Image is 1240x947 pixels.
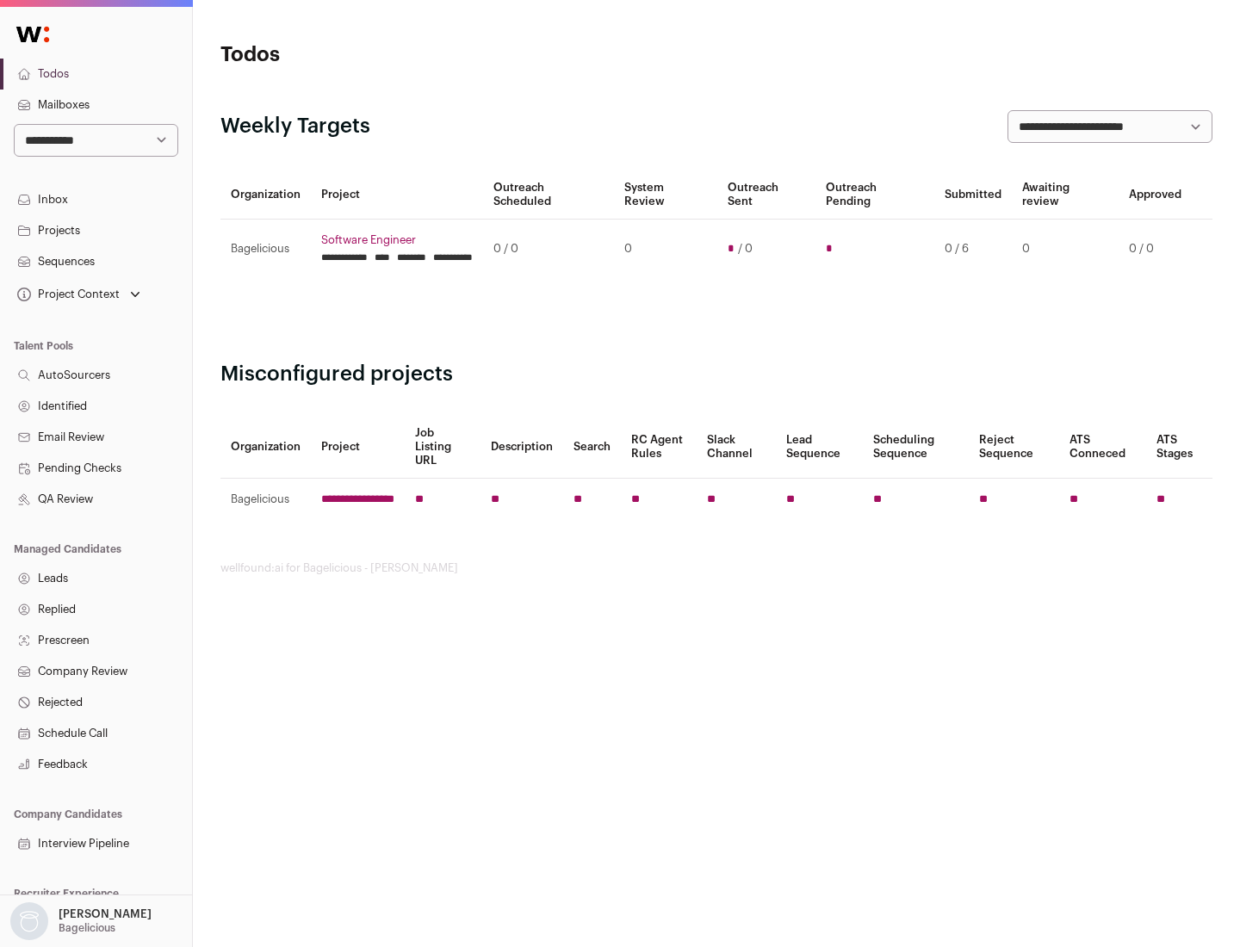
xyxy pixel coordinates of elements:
[934,220,1012,279] td: 0 / 6
[1012,170,1119,220] th: Awaiting review
[220,416,311,479] th: Organization
[59,907,152,921] p: [PERSON_NAME]
[405,416,480,479] th: Job Listing URL
[321,233,473,247] a: Software Engineer
[483,170,614,220] th: Outreach Scheduled
[863,416,969,479] th: Scheduling Sequence
[220,561,1212,575] footer: wellfound:ai for Bagelicious - [PERSON_NAME]
[934,170,1012,220] th: Submitted
[14,282,144,306] button: Open dropdown
[220,41,551,69] h1: Todos
[7,17,59,52] img: Wellfound
[776,416,863,479] th: Lead Sequence
[1012,220,1119,279] td: 0
[311,170,483,220] th: Project
[7,902,155,940] button: Open dropdown
[614,170,716,220] th: System Review
[1119,220,1192,279] td: 0 / 0
[220,479,311,521] td: Bagelicious
[220,170,311,220] th: Organization
[220,220,311,279] td: Bagelicious
[1146,416,1212,479] th: ATS Stages
[614,220,716,279] td: 0
[563,416,621,479] th: Search
[697,416,776,479] th: Slack Channel
[220,113,370,140] h2: Weekly Targets
[738,242,753,256] span: / 0
[311,416,405,479] th: Project
[220,361,1212,388] h2: Misconfigured projects
[1119,170,1192,220] th: Approved
[717,170,816,220] th: Outreach Sent
[969,416,1060,479] th: Reject Sequence
[621,416,696,479] th: RC Agent Rules
[483,220,614,279] td: 0 / 0
[10,902,48,940] img: nopic.png
[59,921,115,935] p: Bagelicious
[1059,416,1145,479] th: ATS Conneced
[14,288,120,301] div: Project Context
[815,170,933,220] th: Outreach Pending
[480,416,563,479] th: Description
